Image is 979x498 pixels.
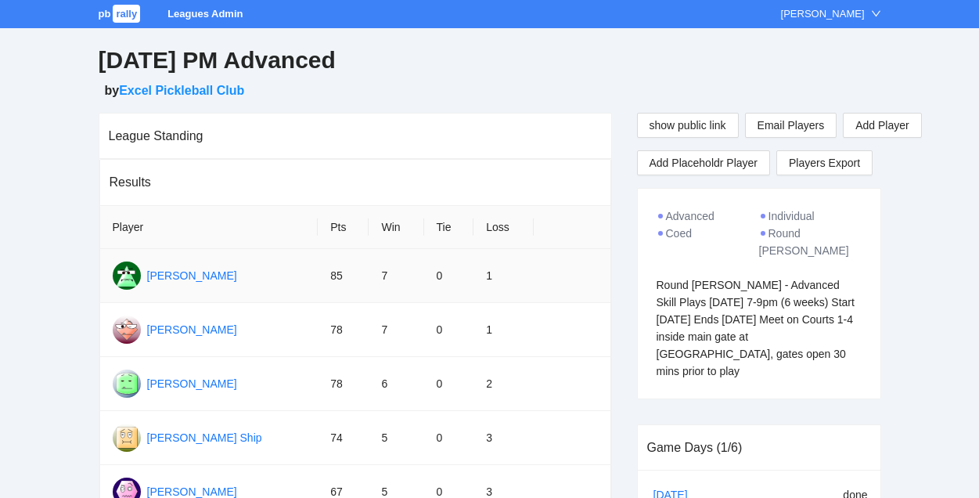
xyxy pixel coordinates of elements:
a: Leagues Admin [167,8,243,20]
h5: by [105,81,881,100]
th: Tie [424,206,474,249]
span: Add Player [855,117,909,134]
td: 2 [473,357,534,411]
img: Gravatar for travis hong@gmail.com [113,262,141,290]
a: [PERSON_NAME] Ship [147,431,262,444]
td: 74 [318,411,369,465]
a: [PERSON_NAME] [147,485,237,498]
td: 6 [369,357,423,411]
span: Email Players [758,117,825,134]
img: Gravatar for andrew bibler@gmail.com [113,316,141,344]
td: 78 [318,303,369,357]
span: rally [113,5,140,23]
a: Excel Pickleball Club [119,84,244,97]
a: [PERSON_NAME] [147,323,237,336]
div: Game Days (1/6) [647,425,871,470]
span: down [871,9,881,19]
button: Add Player [843,113,921,138]
th: Player [100,206,319,249]
th: Win [369,206,423,249]
td: 3 [473,411,534,465]
span: show public link [650,117,726,134]
a: Players Export [776,150,873,175]
div: League Standing [109,114,602,158]
button: Add Placeholdr Player [637,150,771,175]
h2: [DATE] PM Advanced [99,45,881,77]
td: 0 [424,411,474,465]
td: 78 [318,357,369,411]
div: Round [PERSON_NAME] - Advanced Skill Plays [DATE] 7-9pm (6 weeks) Start [DATE] Ends [DATE] Meet o... [657,276,862,380]
span: Individual [768,210,815,222]
td: 0 [424,249,474,303]
th: Pts [318,206,369,249]
button: show public link [637,113,739,138]
th: Loss [473,206,534,249]
td: 1 [473,249,534,303]
img: Gravatar for jay ship@gmail.com [113,424,141,452]
span: pb [99,8,111,20]
td: 5 [369,411,423,465]
td: 85 [318,249,369,303]
td: 0 [424,357,474,411]
div: [PERSON_NAME] [781,6,865,22]
button: Email Players [745,113,837,138]
a: [PERSON_NAME] [147,269,237,282]
td: 7 [369,249,423,303]
td: 7 [369,303,423,357]
img: Gravatar for gary russell@gmail.com [113,370,141,398]
span: Coed [666,227,692,240]
span: Players Export [789,151,860,175]
span: Advanced [666,210,714,222]
td: 0 [424,303,474,357]
span: Add Placeholdr Player [650,154,758,171]
a: pbrally [99,8,143,20]
a: [PERSON_NAME] [147,377,237,390]
div: Results [110,160,601,204]
td: 1 [473,303,534,357]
